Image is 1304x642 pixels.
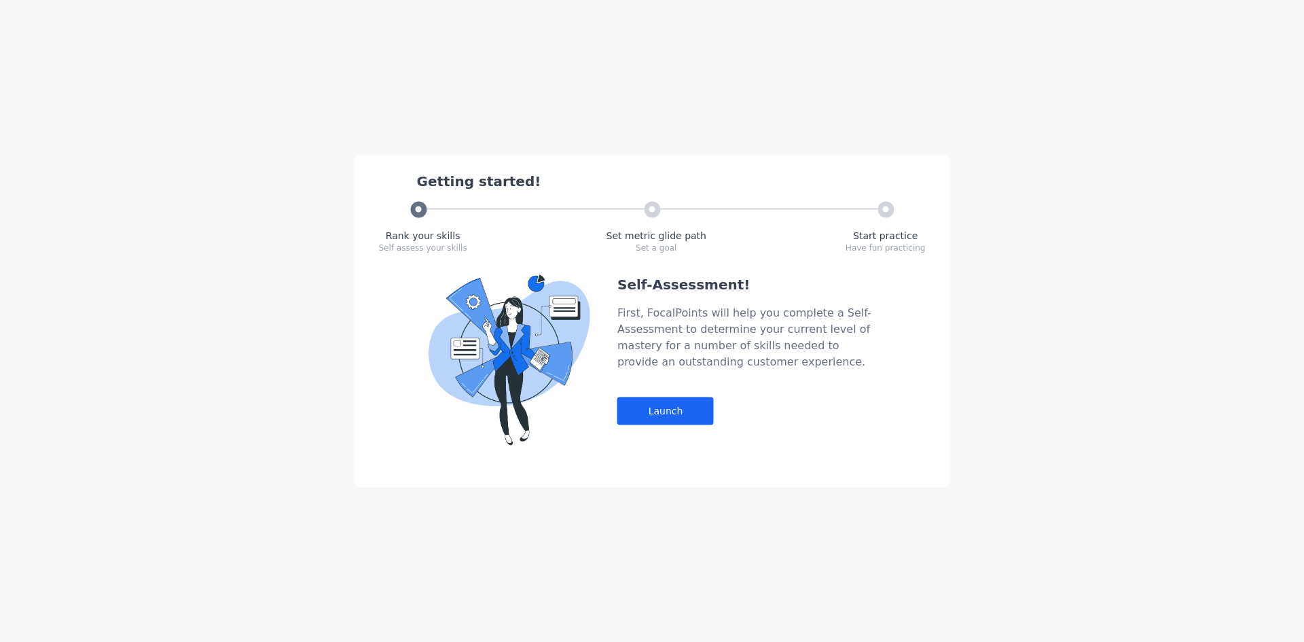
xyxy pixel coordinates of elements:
div: Start practice [846,228,926,242]
div: Launch [617,397,714,425]
div: Rank your skills [379,228,467,242]
div: Self assess your skills [379,242,467,253]
div: Set metric glide path [606,228,706,242]
div: Getting started! [417,171,926,190]
div: Self-Assessment! [617,274,875,293]
div: First, FocalPoints will help you complete a Self-Assessment to determine your current level of ma... [617,304,875,370]
div: Set a goal [606,242,706,253]
div: Have fun practicing [846,242,926,253]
